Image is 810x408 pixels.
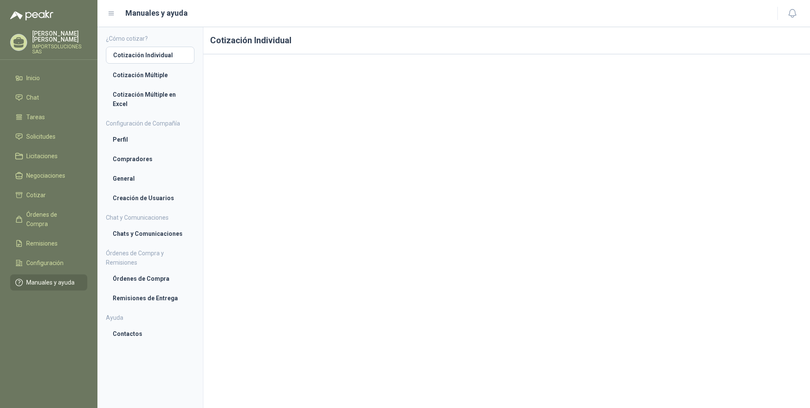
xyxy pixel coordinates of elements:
h4: Chat y Comunicaciones [106,213,194,222]
a: Perfil [106,131,194,148]
h4: ¿Cómo cotizar? [106,34,194,43]
a: Cotizar [10,187,87,203]
li: Remisiones de Entrega [113,293,188,303]
iframe: 953374dfa75b41f38925b712e2491bfd [210,61,803,394]
a: General [106,170,194,187]
li: Cotización Individual [113,50,187,60]
li: Creación de Usuarios [113,193,188,203]
li: Contactos [113,329,188,338]
li: Órdenes de Compra [113,274,188,283]
h1: Manuales y ayuda [125,7,188,19]
a: Solicitudes [10,129,87,145]
li: General [113,174,188,183]
li: Cotización Múltiple en Excel [113,90,188,109]
a: Negociaciones [10,168,87,184]
a: Órdenes de Compra [10,207,87,232]
li: Chats y Comunicaciones [113,229,188,238]
span: Solicitudes [26,132,55,141]
span: Manuales y ayuda [26,278,75,287]
span: Órdenes de Compra [26,210,79,229]
p: IMPORTSOLUCIONES SAS [32,44,87,54]
span: Inicio [26,73,40,83]
h1: Cotización Individual [203,27,810,54]
a: Licitaciones [10,148,87,164]
span: Cotizar [26,190,46,200]
a: Cotización Múltiple en Excel [106,87,194,112]
a: Creación de Usuarios [106,190,194,206]
a: Órdenes de Compra [106,271,194,287]
a: Chat [10,89,87,106]
span: Remisiones [26,239,58,248]
h4: Ayuda [106,313,194,322]
span: Licitaciones [26,151,58,161]
img: Logo peakr [10,10,53,20]
li: Compradores [113,154,188,164]
a: Configuración [10,255,87,271]
a: Compradores [106,151,194,167]
span: Chat [26,93,39,102]
li: Perfil [113,135,188,144]
h4: Órdenes de Compra y Remisiones [106,249,194,267]
a: Manuales y ayuda [10,274,87,291]
a: Remisiones de Entrega [106,290,194,306]
a: Tareas [10,109,87,125]
a: Remisiones [10,235,87,252]
a: Inicio [10,70,87,86]
span: Tareas [26,112,45,122]
span: Configuración [26,258,64,268]
a: Cotización Múltiple [106,67,194,83]
a: Contactos [106,326,194,342]
a: Chats y Comunicaciones [106,226,194,242]
span: Negociaciones [26,171,65,180]
p: [PERSON_NAME] [PERSON_NAME] [32,31,87,42]
a: Cotización Individual [106,47,194,64]
h4: Configuración de Compañía [106,119,194,128]
li: Cotización Múltiple [113,70,188,80]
